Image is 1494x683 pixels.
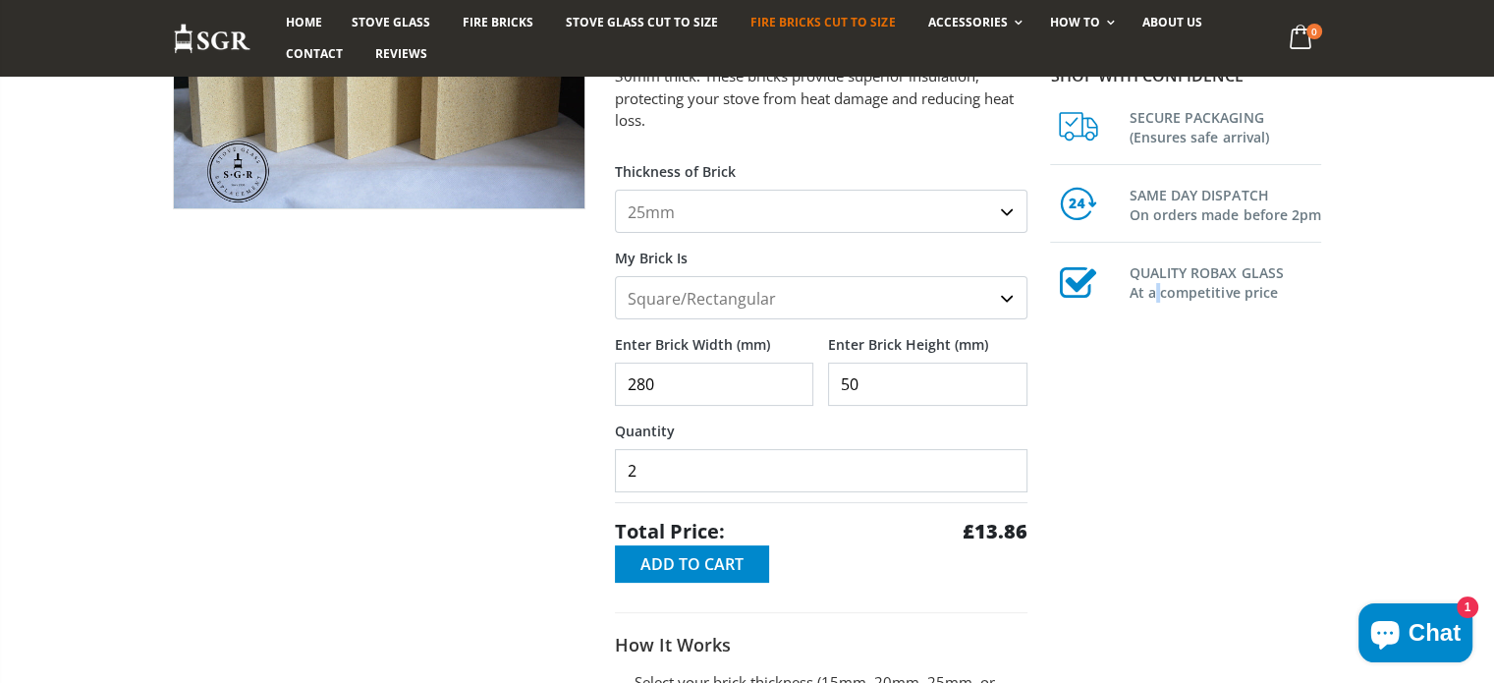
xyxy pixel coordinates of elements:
[1035,7,1125,38] a: How To
[828,319,1027,355] label: Enter Brick Height (mm)
[1129,182,1321,225] h3: SAME DAY DISPATCH On orders made before 2pm
[913,7,1031,38] a: Accessories
[963,518,1027,545] strong: £13.86
[1129,104,1321,147] h3: SECURE PACKAGING (Ensures safe arrival)
[615,319,814,355] label: Enter Brick Width (mm)
[448,7,548,38] a: Fire Bricks
[360,38,442,70] a: Reviews
[337,7,445,38] a: Stove Glass
[463,14,533,30] span: Fire Bricks
[736,7,910,38] a: Fire Bricks Cut To Size
[1050,14,1100,30] span: How To
[352,14,430,30] span: Stove Glass
[1128,7,1217,38] a: About us
[615,518,725,545] span: Total Price:
[551,7,733,38] a: Stove Glass Cut To Size
[615,406,1027,441] label: Quantity
[1129,259,1321,303] h3: QUALITY ROBAX GLASS At a competitive price
[375,45,427,62] span: Reviews
[1306,24,1322,39] span: 0
[286,14,322,30] span: Home
[750,14,895,30] span: Fire Bricks Cut To Size
[615,233,1027,268] label: My Brick Is
[566,14,718,30] span: Stove Glass Cut To Size
[615,545,769,583] button: Add to Cart
[1142,14,1202,30] span: About us
[1281,20,1321,58] a: 0
[615,633,1027,656] h3: How It Works
[1353,603,1478,667] inbox-online-store-chat: Shopify online store chat
[271,7,337,38] a: Home
[615,146,1027,182] label: Thickness of Brick
[173,23,251,55] img: Stove Glass Replacement
[271,38,358,70] a: Contact
[640,553,744,575] span: Add to Cart
[286,45,343,62] span: Contact
[927,14,1007,30] span: Accessories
